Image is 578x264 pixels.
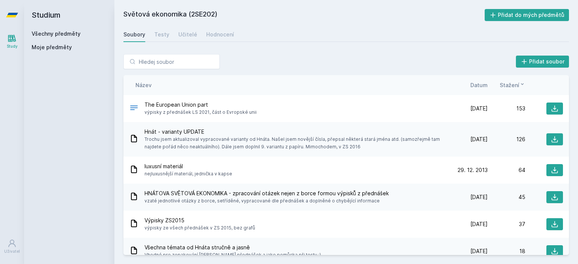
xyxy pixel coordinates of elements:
[458,166,488,174] span: 29. 12. 2013
[488,247,525,255] div: 18
[485,9,569,21] button: Přidat do mých předmětů
[470,220,488,228] span: [DATE]
[123,31,145,38] div: Soubory
[488,166,525,174] div: 64
[144,109,257,116] span: výpisky z přednášek LS 2021, část o Evropské unii
[178,31,197,38] div: Učitelé
[488,193,525,201] div: 45
[144,244,321,251] span: Všechna témata od Hnáta stručně a jasně
[470,193,488,201] span: [DATE]
[470,81,488,89] button: Datum
[206,31,234,38] div: Hodnocení
[32,30,81,37] a: Všechny předměty
[488,220,525,228] div: 37
[144,217,255,224] span: Výpisky ZS2015
[2,235,23,258] a: Uživatel
[206,27,234,42] a: Hodnocení
[2,30,23,53] a: Study
[129,103,138,114] div: .DOCX
[144,197,389,205] span: vzaté jednotlivé otázky z borce, setříděné, vypracované dle přednášek a doplněné o chybějící info...
[123,27,145,42] a: Soubory
[516,56,569,68] button: Přidat soubor
[135,81,152,89] button: Název
[500,81,519,89] span: Stažení
[178,27,197,42] a: Učitelé
[123,54,220,69] input: Hledej soubor
[500,81,525,89] button: Stažení
[4,249,20,254] div: Uživatel
[144,224,255,232] span: výpisky ze všech přednášek v ZS 2015, bez grafů
[144,190,389,197] span: HNÁTOVA SVĚTOVÁ EKONOMIKA - zpracování otázek nejen z borce formou výpisků z přednášek
[144,163,232,170] span: luxusní materiál
[144,136,447,151] span: Trochu jsem aktualizoval vypracované varianty od Hnáta. Našel jsem novější čísla, přepsal některá...
[7,44,18,49] div: Study
[144,101,257,109] span: The European Union part
[488,105,525,112] div: 153
[470,136,488,143] span: [DATE]
[488,136,525,143] div: 126
[144,251,321,259] span: Vhodné pro zopakování [PERSON_NAME] přednášek a jako pomůcka při testu :)
[32,44,72,51] span: Moje předměty
[470,247,488,255] span: [DATE]
[144,128,447,136] span: Hnát - varianty UPDATE
[154,27,169,42] a: Testy
[123,9,485,21] h2: Světová ekonomika (2SE202)
[144,170,232,178] span: nejluxusnější materiál, jednička v kapse
[470,105,488,112] span: [DATE]
[154,31,169,38] div: Testy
